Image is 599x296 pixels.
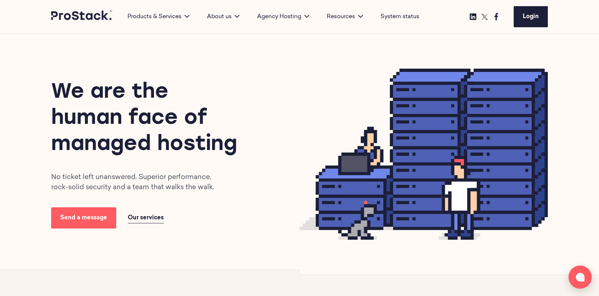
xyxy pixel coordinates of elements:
[51,207,116,228] a: Send a message
[523,14,539,20] span: Login
[248,12,318,21] div: Agency Hosting
[51,173,223,193] p: No ticket left unanswered. Superior performance, rock-solid security and a team that walks the walk.
[128,215,164,221] span: Our services
[51,80,241,158] h1: We are the human face of managed hosting
[569,265,592,289] button: Open chat window
[128,213,164,223] a: Our services
[119,12,198,21] div: Products & Services
[318,12,372,21] div: Resources
[60,215,107,221] span: Send a message
[51,11,113,23] a: Prostack logo
[380,12,419,21] a: System status
[514,6,548,27] a: Login
[198,12,248,21] div: About us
